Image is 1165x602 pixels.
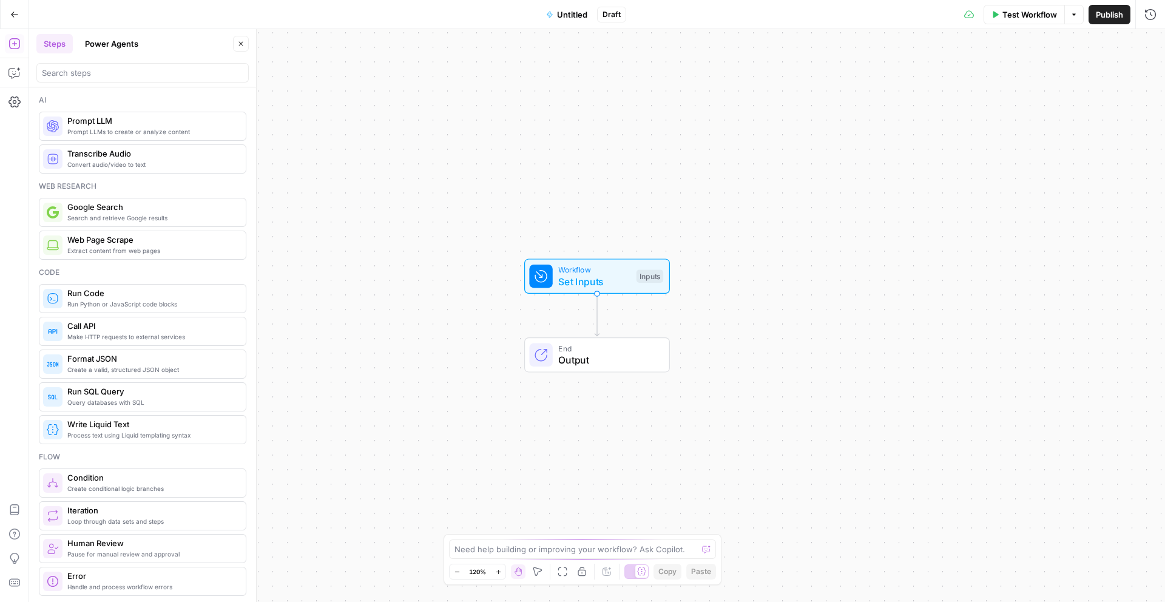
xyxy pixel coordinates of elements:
span: Untitled [557,8,587,21]
span: Prompt LLMs to create or analyze content [67,127,236,137]
span: Set Inputs [558,274,630,289]
button: Publish [1089,5,1130,24]
span: Publish [1096,8,1123,21]
span: Create a valid, structured JSON object [67,365,236,374]
span: End [558,342,657,354]
input: Search steps [42,67,243,79]
span: Test Workflow [1002,8,1057,21]
div: Ai [39,95,246,106]
button: Untitled [539,5,595,24]
span: Process text using Liquid templating syntax [67,430,236,440]
div: Web research [39,181,246,192]
button: Copy [653,564,681,580]
div: Flow [39,451,246,462]
span: Run Code [67,287,236,299]
span: Human Review [67,537,236,549]
span: Pause for manual review and approval [67,549,236,559]
div: WorkflowSet InputsInputs [484,259,710,294]
span: Paste [691,566,711,577]
span: Web Page Scrape [67,234,236,246]
span: Condition [67,472,236,484]
span: Loop through data sets and steps [67,516,236,526]
span: Format JSON [67,353,236,365]
span: Extract content from web pages [67,246,236,255]
span: Copy [658,566,677,577]
span: Draft [603,9,621,20]
span: Make HTTP requests to external services [67,332,236,342]
span: Transcribe Audio [67,147,236,160]
span: Search and retrieve Google results [67,213,236,223]
span: Prompt LLM [67,115,236,127]
span: 120% [469,567,486,577]
div: Code [39,267,246,278]
span: Create conditional logic branches [67,484,236,493]
span: Query databases with SQL [67,397,236,407]
span: Workflow [558,264,630,276]
button: Test Workflow [984,5,1064,24]
span: Run SQL Query [67,385,236,397]
span: Run Python or JavaScript code blocks [67,299,236,309]
button: Steps [36,34,73,53]
span: Call API [67,320,236,332]
span: Convert audio/video to text [67,160,236,169]
div: Inputs [637,269,663,283]
div: EndOutput [484,337,710,373]
span: Output [558,353,657,367]
g: Edge from start to end [595,294,599,336]
span: Handle and process workflow errors [67,582,236,592]
button: Power Agents [78,34,146,53]
span: Google Search [67,201,236,213]
span: Write Liquid Text [67,418,236,430]
span: Error [67,570,236,582]
span: Iteration [67,504,236,516]
button: Paste [686,564,716,580]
